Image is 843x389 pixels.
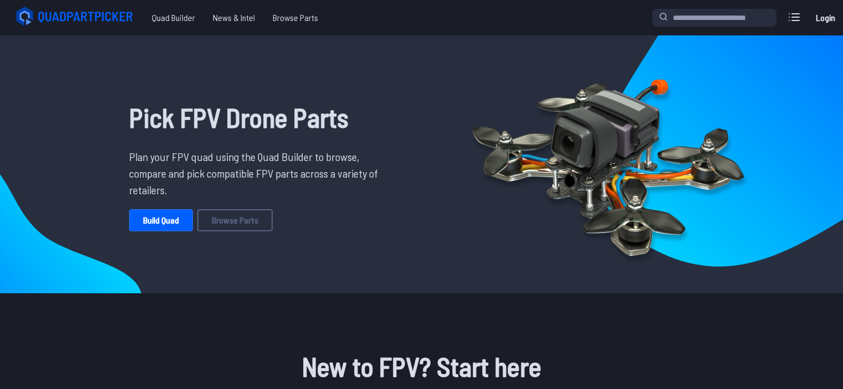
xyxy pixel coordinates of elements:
a: News & Intel [204,7,264,29]
a: Browse Parts [264,7,327,29]
a: Build Quad [129,209,193,231]
img: Quadcopter [448,54,768,275]
a: Login [812,7,839,29]
a: Quad Builder [143,7,204,29]
h1: Pick FPV Drone Parts [129,97,386,137]
p: Plan your FPV quad using the Quad Builder to browse, compare and pick compatible FPV parts across... [129,148,386,198]
h1: New to FPV? Start here [120,346,723,386]
a: Browse Parts [197,209,273,231]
